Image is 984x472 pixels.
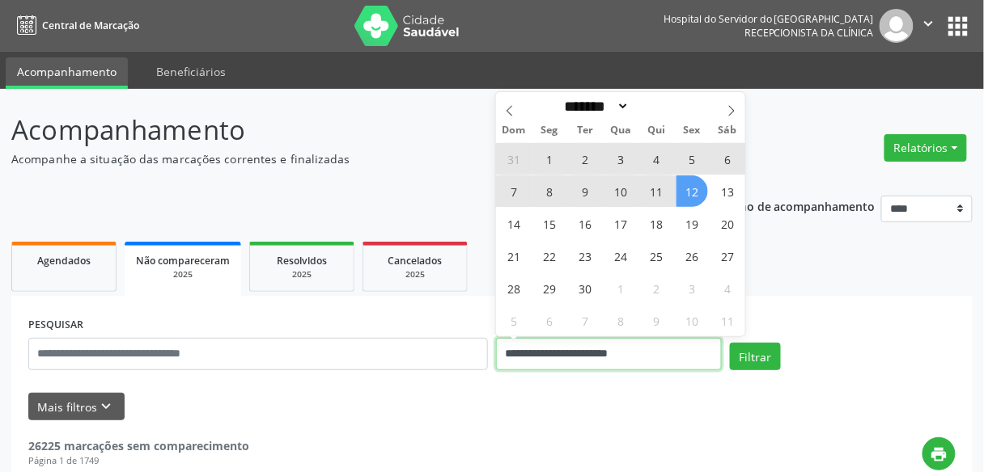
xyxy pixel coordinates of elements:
span: Setembro 2, 2025 [570,143,601,175]
strong: 26225 marcações sem comparecimento [28,438,249,453]
span: Setembro 16, 2025 [570,208,601,239]
span: Outubro 9, 2025 [641,305,672,336]
span: Setembro 10, 2025 [605,175,637,207]
span: Outubro 10, 2025 [676,305,708,336]
span: Setembro 21, 2025 [498,240,530,272]
span: Outubro 1, 2025 [605,272,637,304]
span: Não compareceram [136,254,230,268]
span: Dom [496,125,532,136]
span: Setembro 28, 2025 [498,272,530,304]
div: Hospital do Servidor do [GEOGRAPHIC_DATA] [664,12,874,26]
button: Mais filtroskeyboard_arrow_down [28,393,125,421]
i:  [920,15,938,32]
div: 2025 [136,268,230,280]
a: Beneficiários [145,57,237,86]
span: Setembro 3, 2025 [605,143,637,175]
div: Página 1 de 1749 [28,454,249,468]
span: Setembro 29, 2025 [534,272,566,304]
select: Month [559,98,630,115]
span: Outubro 3, 2025 [676,272,708,304]
span: Cancelados [388,254,443,268]
span: Setembro 27, 2025 [712,240,744,272]
span: Setembro 17, 2025 [605,208,637,239]
span: Outubro 7, 2025 [570,305,601,336]
span: Setembro 20, 2025 [712,208,744,239]
button: Filtrar [730,343,781,370]
p: Ano de acompanhamento [732,196,876,216]
span: Outubro 2, 2025 [641,272,672,304]
span: Setembro 6, 2025 [712,143,744,175]
span: Setembro 22, 2025 [534,240,566,272]
span: Setembro 4, 2025 [641,143,672,175]
span: Sex [674,125,710,136]
p: Acompanhamento [11,110,685,150]
span: Setembro 30, 2025 [570,272,601,304]
span: Setembro 25, 2025 [641,240,672,272]
a: Acompanhamento [6,57,128,89]
a: Central de Marcação [11,12,139,39]
span: Outubro 11, 2025 [712,305,744,336]
span: Setembro 24, 2025 [605,240,637,272]
div: 2025 [261,268,342,280]
span: Qui [638,125,674,136]
img: img [880,9,914,43]
span: Qua [603,125,638,136]
span: Setembro 15, 2025 [534,208,566,239]
span: Outubro 4, 2025 [712,272,744,304]
label: PESQUISAR [28,313,83,338]
span: Ter [567,125,603,136]
i: print [931,445,948,463]
span: Setembro 11, 2025 [641,175,672,207]
span: Setembro 18, 2025 [641,208,672,239]
span: Seg [532,125,567,136]
button: apps [944,12,973,40]
span: Setembro 7, 2025 [498,175,530,207]
span: Setembro 5, 2025 [676,143,708,175]
span: Central de Marcação [42,19,139,32]
span: Setembro 9, 2025 [570,175,601,207]
span: Setembro 12, 2025 [676,175,708,207]
span: Setembro 14, 2025 [498,208,530,239]
span: Outubro 8, 2025 [605,305,637,336]
p: Acompanhe a situação das marcações correntes e finalizadas [11,150,685,167]
span: Setembro 23, 2025 [570,240,601,272]
span: Setembro 26, 2025 [676,240,708,272]
span: Agendados [37,254,91,268]
span: Outubro 6, 2025 [534,305,566,336]
span: Resolvidos [277,254,327,268]
span: Setembro 19, 2025 [676,208,708,239]
button: Relatórios [884,134,967,162]
span: Setembro 8, 2025 [534,175,566,207]
span: Setembro 1, 2025 [534,143,566,175]
i: keyboard_arrow_down [98,398,116,415]
button:  [914,9,944,43]
button: print [922,437,956,470]
div: 2025 [375,268,456,280]
span: Agosto 31, 2025 [498,143,530,175]
span: Recepcionista da clínica [744,26,874,40]
span: Setembro 13, 2025 [712,175,744,207]
span: Sáb [710,125,745,136]
span: Outubro 5, 2025 [498,305,530,336]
